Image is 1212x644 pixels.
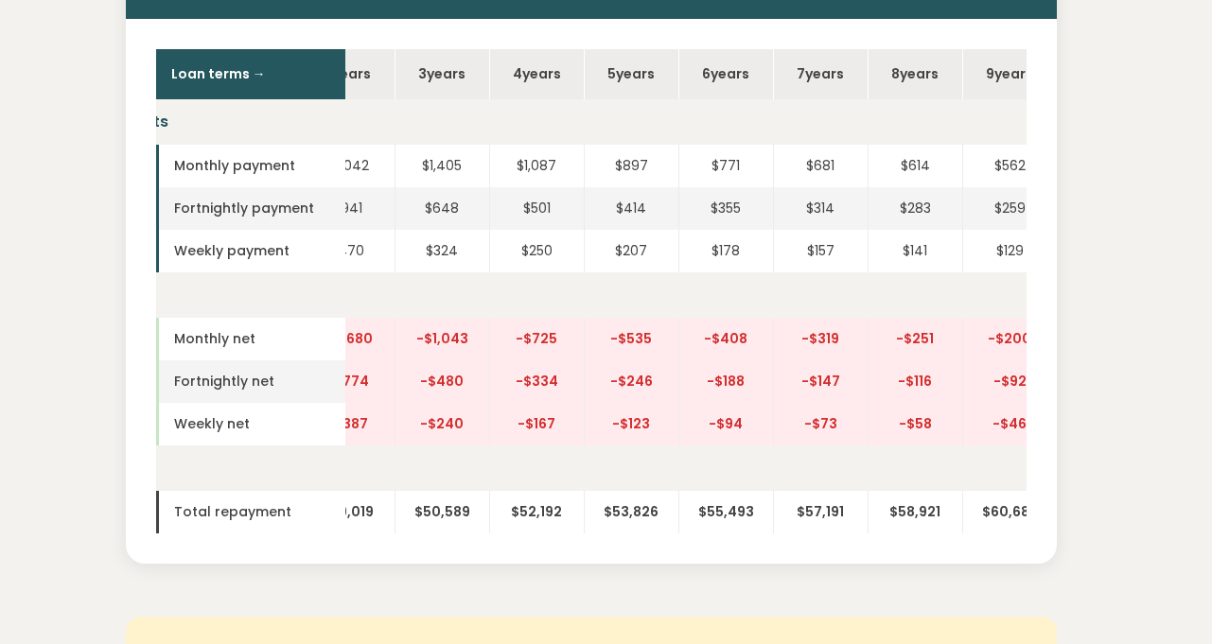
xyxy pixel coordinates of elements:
[156,360,345,403] td: Fortnightly net
[584,145,678,187] td: $897
[584,230,678,272] td: $207
[395,491,489,533] td: $50,589
[300,145,395,187] td: $2,042
[584,491,678,533] td: $53,826
[395,360,489,403] td: -$480
[584,403,678,445] td: -$123
[678,403,773,445] td: -$94
[300,318,395,360] td: -$1,680
[678,318,773,360] td: -$408
[395,145,489,187] td: $1,405
[868,187,962,230] td: $283
[773,49,868,99] th: 7 year s
[868,230,962,272] td: $141
[584,187,678,230] td: $414
[962,403,1057,445] td: -$46
[395,230,489,272] td: $324
[300,403,395,445] td: -$387
[584,49,678,99] th: 5 year s
[678,491,773,533] td: $55,493
[300,230,395,272] td: $470
[156,491,345,533] td: Total repayment
[156,318,345,360] td: Monthly net
[16,272,1151,318] td: Net savings
[868,403,962,445] td: -$58
[395,318,489,360] td: -$1,043
[300,491,395,533] td: $49,019
[868,491,962,533] td: $58,921
[868,145,962,187] td: $614
[300,187,395,230] td: $941
[156,49,345,99] th: Loan terms →
[489,145,584,187] td: $1,087
[868,360,962,403] td: -$116
[584,360,678,403] td: -$246
[678,230,773,272] td: $178
[773,187,868,230] td: $314
[678,145,773,187] td: $771
[156,187,345,230] td: Fortnightly payment
[678,49,773,99] th: 6 year s
[773,360,868,403] td: -$147
[156,403,345,445] td: Weekly net
[489,491,584,533] td: $52,192
[773,403,868,445] td: -$73
[584,318,678,360] td: -$535
[16,445,1151,491] td: Total
[773,491,868,533] td: $57,191
[962,230,1057,272] td: $129
[395,187,489,230] td: $648
[962,491,1057,533] td: $60,682
[489,49,584,99] th: 4 year s
[678,360,773,403] td: -$188
[773,230,868,272] td: $157
[962,49,1057,99] th: 9 year s
[962,360,1057,403] td: -$92
[395,49,489,99] th: 3 year s
[156,145,345,187] td: Monthly payment
[678,187,773,230] td: $355
[489,230,584,272] td: $250
[489,403,584,445] td: -$167
[489,187,584,230] td: $501
[16,99,1151,145] td: Loan repayments
[300,360,395,403] td: -$774
[489,318,584,360] td: -$725
[156,230,345,272] td: Weekly payment
[868,49,962,99] th: 8 year s
[962,187,1057,230] td: $259
[962,145,1057,187] td: $562
[773,318,868,360] td: -$319
[300,49,395,99] th: 2 year s
[868,318,962,360] td: -$251
[962,318,1057,360] td: -$200
[773,145,868,187] td: $681
[489,360,584,403] td: -$334
[395,403,489,445] td: -$240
